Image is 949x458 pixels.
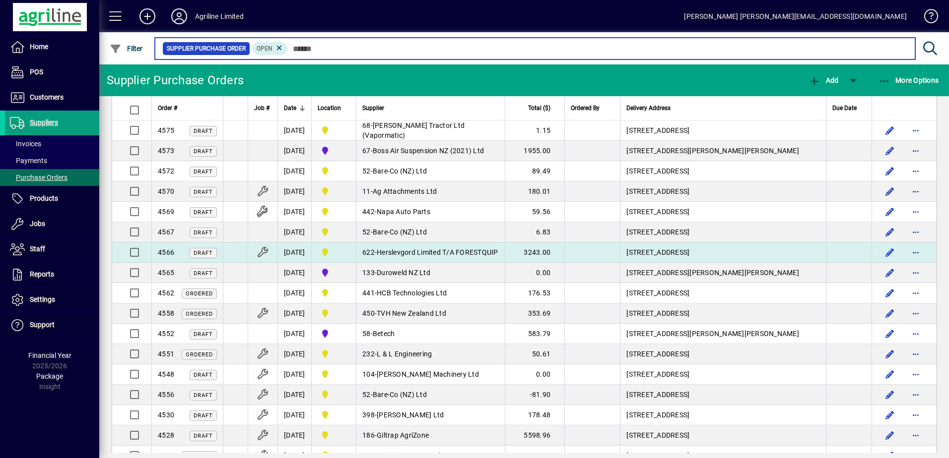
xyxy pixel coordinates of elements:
span: Dargaville [318,307,350,319]
td: - [356,324,505,344]
span: Total ($) [528,103,550,114]
button: More options [908,305,924,321]
td: 3243.00 [505,242,564,263]
span: Payments [10,157,47,165]
td: - [356,425,505,446]
a: Jobs [5,212,99,236]
span: Dargaville [318,409,350,421]
button: Edit [882,346,898,362]
td: - [356,181,505,202]
span: 4575 [158,126,174,134]
td: [STREET_ADDRESS] [620,181,826,202]
td: [STREET_ADDRESS] [620,344,826,364]
span: Draft [194,169,213,175]
a: POS [5,60,99,85]
td: [STREET_ADDRESS] [620,405,826,425]
button: More options [908,244,924,260]
button: More options [908,346,924,362]
button: Edit [882,366,898,382]
span: Betech [373,330,395,338]
span: Gore [318,145,350,157]
span: Dargaville [318,226,350,238]
span: 4572 [158,167,174,175]
td: - [356,385,505,405]
button: Edit [882,224,898,240]
td: [STREET_ADDRESS] [620,303,826,324]
button: More options [908,265,924,281]
td: - [356,405,505,425]
a: Customers [5,85,99,110]
span: Customers [30,93,64,101]
td: - [356,161,505,181]
a: Invoices [5,135,99,152]
span: Date [284,103,296,114]
button: More Options [876,71,942,89]
span: Ordered [186,351,213,358]
span: Giltrap AgriZone [377,431,429,439]
div: Date [284,103,305,114]
button: Edit [882,407,898,423]
a: Purchase Orders [5,169,99,186]
span: HCB Technologies Ltd [377,289,447,297]
td: [DATE] [277,202,311,222]
button: Edit [882,122,898,138]
td: [DATE] [277,344,311,364]
span: Draft [194,148,213,155]
span: 4551 [158,350,174,358]
span: 52 [362,391,371,399]
td: [STREET_ADDRESS] [620,385,826,405]
span: Invoices [10,140,41,148]
span: 4528 [158,431,174,439]
td: [DATE] [277,324,311,344]
span: Draft [194,189,213,195]
span: 398 [362,411,375,419]
span: 622 [362,248,375,256]
span: Boss Air Suspension NZ (2021) Ltd [373,147,484,155]
a: Staff [5,237,99,262]
span: Draft [194,433,213,439]
td: 0.00 [505,263,564,283]
span: Draft [194,250,213,256]
button: More options [908,285,924,301]
button: Edit [882,183,898,199]
button: Add [132,7,163,25]
span: Filter [110,45,143,53]
td: [STREET_ADDRESS] [620,283,826,303]
td: [DATE] [277,263,311,283]
span: Duroweld NZ Ltd [377,269,430,277]
td: 0.00 [505,364,564,385]
span: [PERSON_NAME] Tractor Ltd (Vapormatic) [362,121,465,139]
td: 178.48 [505,405,564,425]
td: [STREET_ADDRESS] [620,242,826,263]
span: 52 [362,167,371,175]
span: Settings [30,295,55,303]
td: 50.61 [505,344,564,364]
span: Delivery Address [626,103,671,114]
span: Support [30,321,55,329]
span: 52 [362,228,371,236]
span: L & L Engineering [377,350,432,358]
td: 180.01 [505,181,564,202]
span: Add [809,76,838,84]
a: Knowledge Base [917,2,937,34]
td: [DATE] [277,283,311,303]
span: 4552 [158,330,174,338]
button: Edit [882,244,898,260]
span: 186 [362,431,375,439]
span: Dargaville [318,348,350,360]
span: Dargaville [318,368,350,380]
span: Dargaville [318,206,350,218]
span: Draft [194,229,213,236]
button: More options [908,224,924,240]
span: 450 [362,309,375,317]
td: [STREET_ADDRESS] [620,364,826,385]
span: [PERSON_NAME] Machinery Ltd [377,370,479,378]
button: More options [908,407,924,423]
span: Draft [194,331,213,338]
td: [DATE] [277,222,311,242]
span: 4570 [158,187,174,195]
td: [DATE] [277,120,311,141]
div: Supplier [362,103,499,114]
span: 58 [362,330,371,338]
button: Edit [882,305,898,321]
